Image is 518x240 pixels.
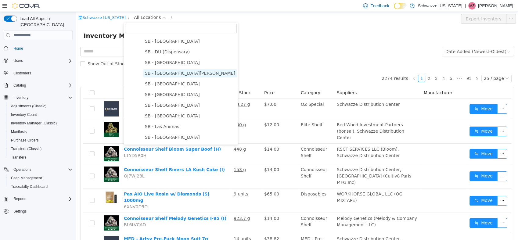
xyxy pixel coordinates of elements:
[393,137,421,147] button: icon: swapMove
[67,25,160,34] span: SB - Commerce City
[222,201,258,221] td: Connoisseur Shelf
[9,145,44,152] a: Transfers (Classic)
[86,4,90,8] i: icon: down
[13,209,27,214] span: Settings
[11,166,34,173] button: Operations
[421,184,431,194] button: icon: ellipsis
[9,128,29,135] a: Manifests
[393,115,421,124] button: icon: swapMove
[385,2,430,12] button: Export Inventory
[9,154,29,161] a: Transfers
[11,195,73,202] span: Reports
[222,87,258,107] td: OZ Special
[397,63,405,70] li: Next Page
[4,41,73,231] nav: Complex example
[378,63,388,70] span: •••
[11,82,73,89] span: Catalog
[9,183,50,190] a: Traceabilty Dashboard
[394,3,407,9] input: Dark Mode
[9,128,73,135] span: Manifests
[222,177,258,201] td: Disposables
[11,184,48,189] span: Traceabilty Dashboard
[69,91,124,96] span: SB - [GEOGRAPHIC_DATA]
[393,92,421,102] button: icon: swapMove
[261,155,335,173] span: Schwazze Distribution Center, [GEOGRAPHIC_DATA] (Cultiv8 Paris MFG Inc)
[69,80,124,85] span: SB - [GEOGRAPHIC_DATA]
[11,138,39,143] span: Purchase Orders
[222,152,258,177] td: Connoisseur Shelf
[369,35,430,44] div: Date Added (Newest-Oldest)
[261,135,324,146] span: RSCT SERVICES LLC (Bloom), Schwazze Distribution Center
[364,63,371,70] li: 4
[48,141,70,146] span: L1YD5R0H
[1,69,75,77] button: Customers
[399,65,403,69] i: icon: right
[1,165,75,174] button: Operations
[261,204,341,215] span: Melody Genetics (Melody & Company Management LLC)
[11,57,25,64] button: Users
[48,224,132,229] a: MED - Artsy Pre-Pack Moon Suit 7g
[6,153,75,162] button: Transfers
[188,110,203,115] span: $12.00
[342,63,349,70] li: 1
[9,120,73,127] span: Inventory Manager (Classic)
[11,166,73,173] span: Operations
[11,45,26,52] a: Home
[157,224,175,229] u: 14 units
[11,112,37,117] span: Inventory Count
[6,174,75,182] button: Cash Management
[9,102,73,110] span: Adjustments (Classic)
[1,44,75,52] button: Home
[9,183,73,190] span: Traceabilty Dashboard
[67,89,160,98] span: SB - Highlands
[188,224,203,229] span: $38.82
[17,16,73,28] span: Load All Apps in [GEOGRAPHIC_DATA]
[48,155,149,160] a: Connoisseur Shelf Rivers LA Kush Cake (I)
[13,83,26,88] span: Catalog
[429,65,433,69] i: icon: down
[13,95,28,100] span: Inventory
[27,179,43,194] img: Pax AIO Live Rosin w/ Diamonds (S) 1000mg hero shot
[13,196,26,201] span: Reports
[188,135,203,140] span: $14.00
[67,36,160,44] span: SB - DU (Dispensary)
[393,184,421,194] button: icon: swapMove
[222,132,258,152] td: Connoisseur Shelf
[11,121,57,126] span: Inventory Manager (Classic)
[408,63,428,70] div: 25 / page
[305,63,332,70] li: 2274 results
[52,3,53,8] span: /
[48,192,71,197] span: 6XNV0D5D
[418,2,462,9] p: Schwazze [US_STATE]
[67,68,160,76] span: SB - Garden City
[421,115,431,124] button: icon: ellipsis
[27,89,43,105] img: OZ Special Pineapple Burst (S) placeholder
[421,159,431,169] button: icon: ellipsis
[27,224,43,239] img: MED - Artsy Pre-Pack Moon Suit 7g placeholder
[393,159,421,169] button: icon: swapMove
[48,162,68,167] span: QJ7WJ28L
[69,27,124,32] span: SB - [GEOGRAPHIC_DATA]
[6,102,75,110] button: Adjustments (Classic)
[11,70,34,77] a: Customers
[222,107,258,132] td: Elite Shelf
[9,137,41,144] a: Purchase Orders
[11,155,26,160] span: Transfers
[27,155,43,170] img: Connoisseur Shelf Rivers LA Kush Cake (I) hero shot
[69,112,103,117] span: SB - Las Animas
[157,180,172,184] u: 9 units
[11,94,31,101] button: Inventory
[48,204,150,209] a: Connoisseur Shelf Melody Genetics I-95 (I)
[9,120,59,127] a: Inventory Manager (Classic)
[421,137,431,147] button: icon: ellipsis
[342,63,349,70] a: 1
[67,132,160,140] span: SB - Louisville
[13,58,23,63] span: Users
[7,19,77,29] span: Inventory Manager
[478,2,513,9] p: [PERSON_NAME]
[157,155,170,160] u: 153 g
[388,63,397,70] a: 91
[465,2,466,9] p: |
[67,111,160,119] span: SB - Las Animas
[370,3,389,9] span: Feedback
